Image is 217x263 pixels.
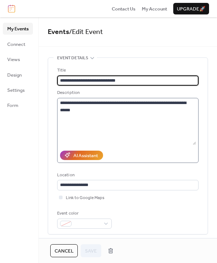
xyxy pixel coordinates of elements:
[57,55,88,62] span: Event details
[142,5,167,12] a: My Account
[73,152,98,159] div: AI Assistant
[173,3,209,14] button: Upgrade🚀
[8,5,15,13] img: logo
[3,38,33,50] a: Connect
[7,87,25,94] span: Settings
[112,5,136,12] a: Contact Us
[7,72,22,79] span: Design
[66,194,105,202] span: Link to Google Maps
[57,172,197,179] div: Location
[50,244,78,257] button: Cancel
[57,67,197,74] div: Title
[7,25,29,33] span: My Events
[142,5,167,13] span: My Account
[7,102,18,109] span: Form
[3,69,33,81] a: Design
[3,53,33,65] a: Views
[48,25,69,39] a: Events
[57,210,110,217] div: Event color
[3,84,33,96] a: Settings
[60,151,103,160] button: AI Assistant
[69,25,103,39] span: / Edit Event
[3,99,33,111] a: Form
[57,89,197,96] div: Description
[112,5,136,13] span: Contact Us
[7,56,20,63] span: Views
[7,41,25,48] span: Connect
[55,247,73,255] span: Cancel
[177,5,205,13] span: Upgrade 🚀
[3,23,33,34] a: My Events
